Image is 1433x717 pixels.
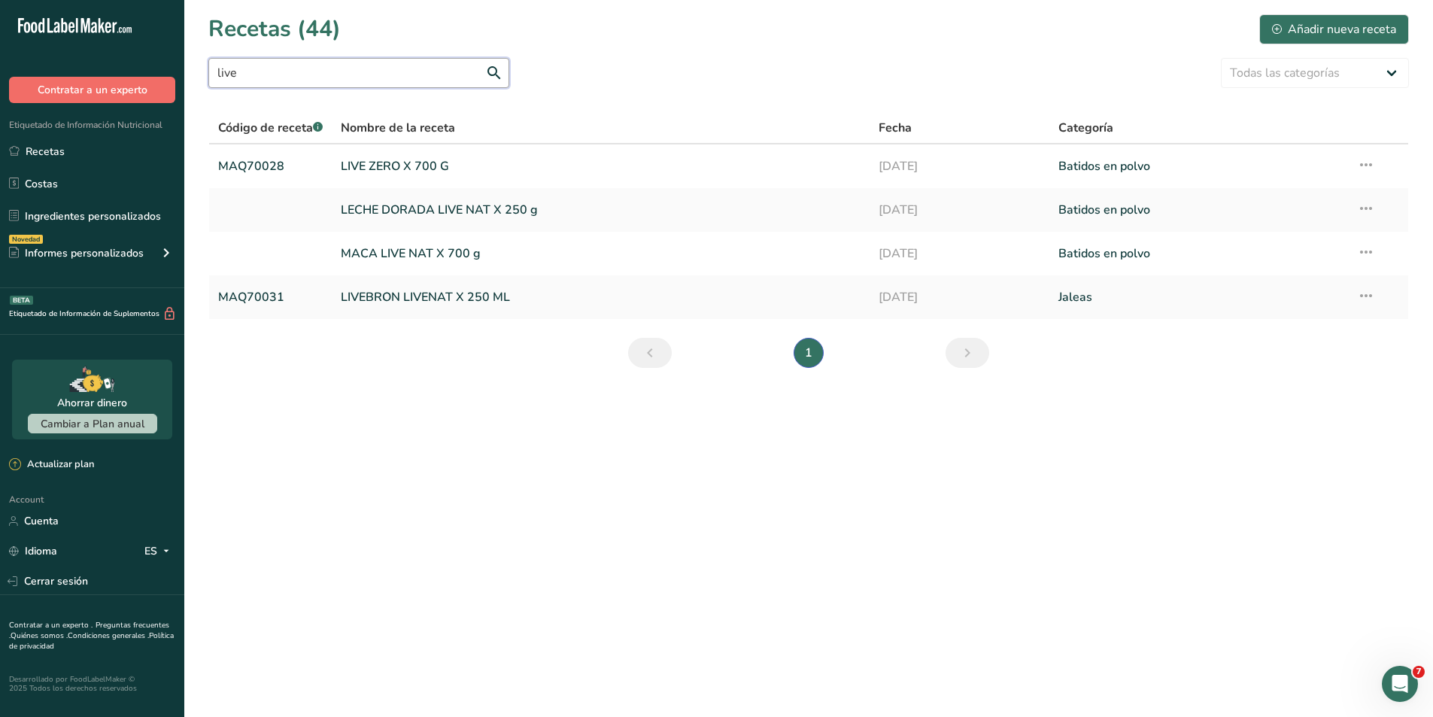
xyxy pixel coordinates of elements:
[9,620,93,630] a: Contratar a un experto .
[341,281,861,313] a: LIVEBRON LIVENAT X 250 ML
[946,338,989,368] a: Siguiente página
[341,238,861,269] a: MACA LIVE NAT X 700 g
[628,338,672,368] a: Página anterior
[9,77,175,103] button: Contratar a un experto
[879,119,912,137] span: Fecha
[68,630,149,641] a: Condiciones generales .
[9,457,94,472] div: Actualizar plan
[879,194,1040,226] a: [DATE]
[1058,150,1340,182] a: Batidos en polvo
[208,12,341,46] h1: Recetas (44)
[10,296,33,305] div: BETA
[1272,20,1396,38] div: Añadir nueva receta
[1058,238,1340,269] a: Batidos en polvo
[28,414,157,433] button: Cambiar a Plan anual
[218,150,323,182] a: MAQ70028
[41,417,144,431] span: Cambiar a Plan anual
[218,120,323,136] span: Código de receta
[11,630,68,641] a: Quiénes somos .
[341,150,861,182] a: LIVE ZERO X 700 G
[879,150,1040,182] a: [DATE]
[341,119,455,137] span: Nombre de la receta
[879,281,1040,313] a: [DATE]
[1259,14,1409,44] button: Añadir nueva receta
[1413,666,1425,678] span: 7
[9,235,43,244] div: Novedad
[1058,194,1340,226] a: Batidos en polvo
[9,675,175,693] div: Desarrollado por FoodLabelMaker © 2025 Todos los derechos reservados
[879,238,1040,269] a: [DATE]
[1058,281,1340,313] a: Jaleas
[1382,666,1418,702] iframe: Intercom live chat
[9,630,174,652] a: Política de privacidad
[9,620,169,641] a: Preguntas frecuentes .
[57,395,127,411] div: Ahorrar dinero
[9,245,144,261] div: Informes personalizados
[9,538,57,564] a: Idioma
[341,194,861,226] a: LECHE DORADA LIVE NAT X 250 g
[218,281,323,313] a: MAQ70031
[1058,119,1113,137] span: Categoría
[144,542,175,561] div: ES
[208,58,509,88] input: Buscar receta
